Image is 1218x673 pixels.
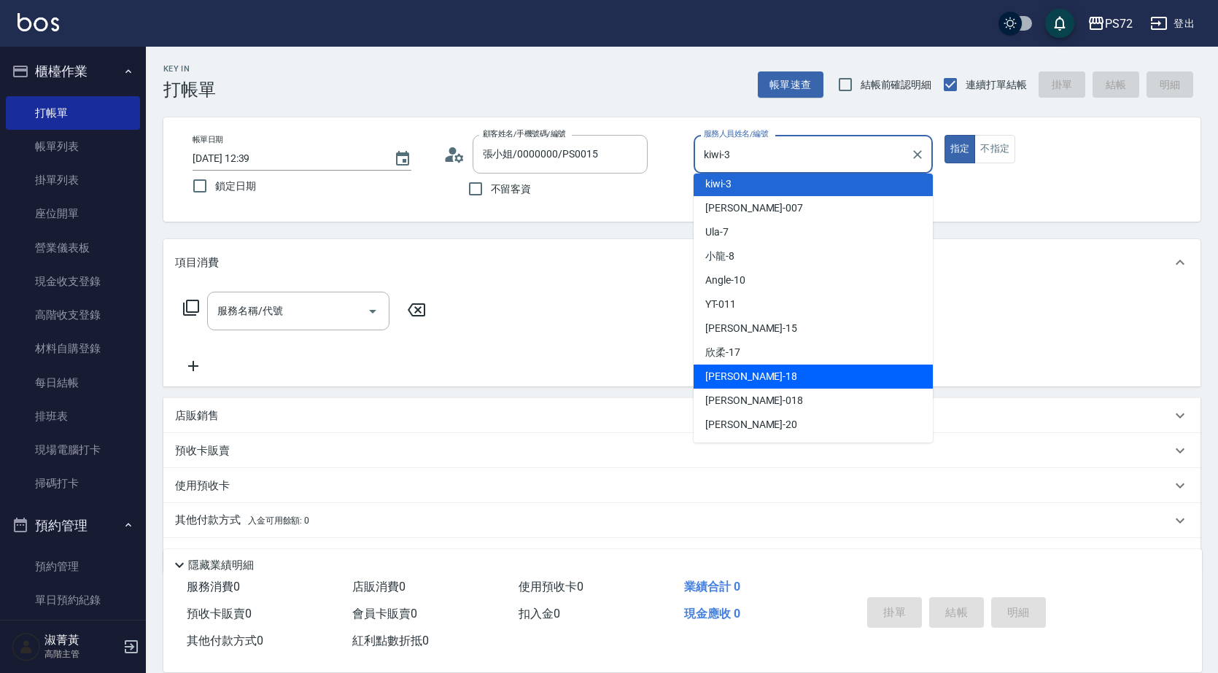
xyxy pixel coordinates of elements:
span: 入金可用餘額: 0 [248,516,310,526]
a: 單週預約紀錄 [6,618,140,651]
span: 其他付款方式 0 [187,634,263,647]
span: 業績合計 0 [684,580,740,594]
a: 材料自購登錄 [6,332,140,365]
span: 鎖定日期 [215,179,256,194]
img: Logo [18,13,59,31]
div: 備註及來源 [163,538,1200,573]
span: Ula -7 [705,225,729,240]
button: 登出 [1144,10,1200,37]
p: 高階主管 [44,647,119,661]
span: kiwi -3 [705,176,732,192]
div: PS72 [1105,15,1133,33]
span: [PERSON_NAME] -018 [705,393,803,408]
a: 座位開單 [6,197,140,230]
a: 每日結帳 [6,366,140,400]
span: [PERSON_NAME] -18 [705,369,797,384]
a: 打帳單 [6,96,140,130]
div: 使用預收卡 [163,468,1200,503]
button: 指定 [944,135,976,163]
a: 排班表 [6,400,140,433]
button: save [1045,9,1074,38]
p: 備註及來源 [175,548,230,564]
span: 現金應收 0 [684,607,740,621]
p: 使用預收卡 [175,478,230,494]
div: 店販銷售 [163,398,1200,433]
span: Angle -10 [705,273,745,288]
a: 現金收支登錄 [6,265,140,298]
button: PS72 [1082,9,1139,39]
span: 使用預收卡 0 [519,580,583,594]
button: 預約管理 [6,507,140,545]
p: 預收卡販賣 [175,443,230,459]
span: 欣柔 -17 [705,345,740,360]
img: Person [12,632,41,661]
span: 會員卡販賣 0 [352,607,417,621]
a: 掃碼打卡 [6,467,140,500]
button: Clear [907,144,928,165]
a: 高階收支登錄 [6,298,140,332]
span: 小龍 -8 [705,249,734,264]
span: 連續打單結帳 [966,77,1027,93]
a: 營業儀表板 [6,231,140,265]
button: 帳單速查 [758,71,823,98]
input: YYYY/MM/DD hh:mm [193,147,379,171]
p: 店販銷售 [175,408,219,424]
button: Open [361,300,384,323]
a: 帳單列表 [6,130,140,163]
p: 項目消費 [175,255,219,271]
div: 項目消費 [163,239,1200,286]
p: 其他付款方式 [175,513,309,529]
a: 現場電腦打卡 [6,433,140,467]
span: [PERSON_NAME] -15 [705,321,797,336]
button: 櫃檯作業 [6,52,140,90]
span: 服務消費 0 [187,580,240,594]
label: 帳單日期 [193,134,223,145]
a: 掛單列表 [6,163,140,197]
span: 紅利點數折抵 0 [352,634,429,647]
a: 預約管理 [6,550,140,583]
p: 隱藏業績明細 [188,558,254,573]
span: 預收卡販賣 0 [187,607,252,621]
h5: 淑菁黃 [44,633,119,647]
a: 單日預約紀錄 [6,583,140,617]
span: 不留客資 [491,182,532,197]
h2: Key In [163,64,216,74]
div: 預收卡販賣 [163,433,1200,468]
span: [PERSON_NAME] -007 [705,201,803,216]
span: 扣入金 0 [519,607,560,621]
button: 不指定 [974,135,1015,163]
span: [PERSON_NAME] -20 [705,417,797,432]
label: 顧客姓名/手機號碼/編號 [483,128,566,139]
span: YT -011 [705,297,736,312]
span: 店販消費 0 [352,580,406,594]
h3: 打帳單 [163,79,216,100]
div: 其他付款方式入金可用餘額: 0 [163,503,1200,538]
span: 結帳前確認明細 [861,77,932,93]
button: Choose date, selected date is 2025-10-09 [385,141,420,176]
label: 服務人員姓名/編號 [704,128,768,139]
